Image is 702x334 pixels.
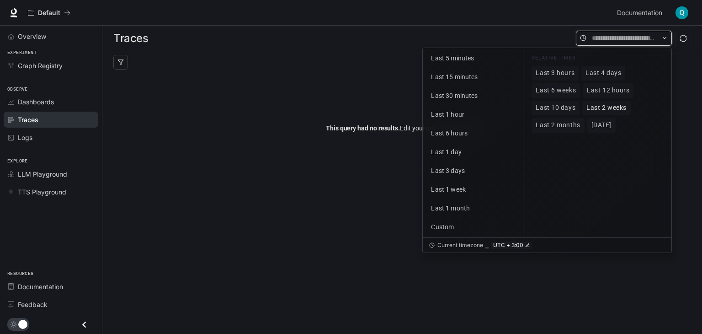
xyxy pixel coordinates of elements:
[4,184,98,200] a: TTS Playground
[24,4,74,22] button: All workspaces
[532,118,584,133] button: Last 2 months
[113,29,148,48] h1: Traces
[18,282,63,291] span: Documentation
[431,54,474,62] span: Last 5 minutes
[431,129,468,137] span: Last 6 hours
[431,92,478,99] span: Last 30 minutes
[493,242,523,249] span: UTC + 3:00
[425,50,523,67] button: Last 5 minutes
[583,83,633,98] button: Last 12 hours
[4,129,98,145] a: Logs
[536,69,574,77] span: Last 3 hours
[485,242,489,249] div: ⎯
[425,106,523,123] button: Last 1 hour
[18,187,66,197] span: TTS Playground
[431,111,464,118] span: Last 1 hour
[582,101,631,115] button: Last 2 weeks
[536,121,580,129] span: Last 2 months
[326,123,482,133] span: Edit your query and try again!
[326,124,400,132] span: This query had no results.
[617,7,662,19] span: Documentation
[18,319,27,329] span: Dark mode toggle
[431,148,461,156] span: Last 1 day
[532,54,665,66] div: RELATIVE TIMES
[38,9,60,17] p: Default
[491,242,531,249] button: UTC + 3:00
[74,315,95,334] button: Close drawer
[18,32,46,41] span: Overview
[425,162,523,179] button: Last 3 days
[532,66,579,81] button: Last 3 hours
[4,279,98,295] a: Documentation
[585,69,621,77] span: Last 4 days
[425,181,523,198] button: Last 1 week
[431,205,470,212] span: Last 1 month
[587,118,616,133] button: [DATE]
[4,28,98,44] a: Overview
[4,112,98,128] a: Traces
[18,115,38,124] span: Traces
[4,166,98,182] a: LLM Playground
[425,200,523,217] button: Last 1 month
[536,86,576,94] span: Last 6 weeks
[431,73,478,81] span: Last 15 minutes
[425,144,523,161] button: Last 1 day
[425,125,523,142] button: Last 6 hours
[532,83,580,98] button: Last 6 weeks
[586,104,627,112] span: Last 2 weeks
[437,242,483,249] span: Current timezone
[591,121,612,129] span: [DATE]
[675,6,688,19] img: User avatar
[4,58,98,74] a: Graph Registry
[18,133,32,142] span: Logs
[613,4,669,22] a: Documentation
[18,97,54,107] span: Dashboards
[431,223,454,231] span: Custom
[4,296,98,312] a: Feedback
[4,94,98,110] a: Dashboards
[18,300,48,309] span: Feedback
[18,169,67,179] span: LLM Playground
[431,167,465,174] span: Last 3 days
[536,104,575,112] span: Last 10 days
[587,86,629,94] span: Last 12 hours
[425,69,523,86] button: Last 15 minutes
[532,101,580,115] button: Last 10 days
[425,219,523,236] button: Custom
[425,87,523,104] button: Last 30 minutes
[18,61,63,70] span: Graph Registry
[673,4,691,22] button: User avatar
[431,186,466,193] span: Last 1 week
[581,66,625,81] button: Last 4 days
[680,35,687,42] span: sync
